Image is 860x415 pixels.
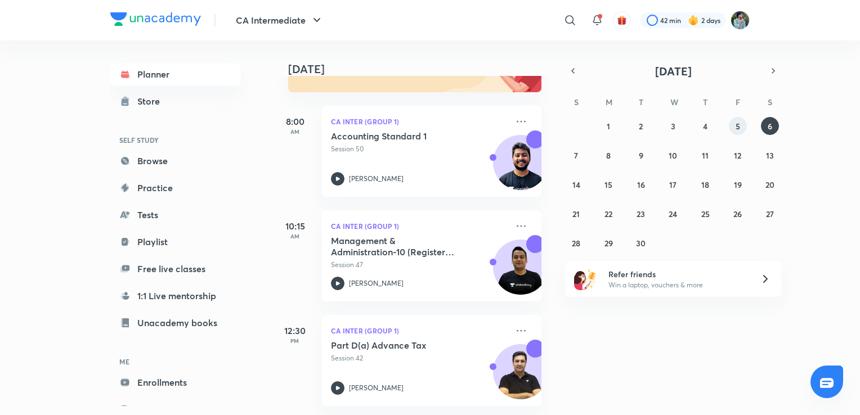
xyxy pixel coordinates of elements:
h5: 12:30 [272,324,317,337]
button: September 12, 2025 [729,146,747,164]
abbr: September 29, 2025 [604,238,613,249]
p: [PERSON_NAME] [349,174,404,184]
button: September 25, 2025 [696,205,714,223]
h5: Part D(a) Advance Tax [331,340,471,351]
a: Enrollments [110,371,241,394]
abbr: September 10, 2025 [669,150,677,161]
img: Santosh Kumar Thakur [731,11,750,30]
abbr: September 2, 2025 [639,121,643,132]
p: Session 42 [331,353,508,363]
a: Free live classes [110,258,241,280]
img: Avatar [494,246,548,300]
a: Unacademy books [110,312,241,334]
button: September 22, 2025 [599,205,617,223]
span: [DATE] [655,64,692,79]
h4: [DATE] [288,62,553,76]
button: [DATE] [581,63,765,79]
abbr: September 5, 2025 [736,121,740,132]
abbr: September 6, 2025 [768,121,772,132]
abbr: September 16, 2025 [637,179,645,190]
a: Browse [110,150,241,172]
abbr: September 20, 2025 [765,179,774,190]
a: Playlist [110,231,241,253]
abbr: September 12, 2025 [734,150,741,161]
button: September 15, 2025 [599,175,617,193]
abbr: September 22, 2025 [604,209,612,219]
abbr: Tuesday [639,97,643,107]
abbr: Sunday [574,97,579,107]
button: September 19, 2025 [729,175,747,193]
abbr: September 25, 2025 [701,209,710,219]
button: September 30, 2025 [632,234,650,252]
button: September 23, 2025 [632,205,650,223]
p: Session 50 [331,144,508,154]
abbr: Monday [606,97,612,107]
button: September 14, 2025 [567,175,585,193]
abbr: September 24, 2025 [669,209,677,219]
abbr: September 8, 2025 [606,150,611,161]
abbr: September 30, 2025 [636,238,646,249]
button: September 28, 2025 [567,234,585,252]
button: September 7, 2025 [567,146,585,164]
h5: 8:00 [272,115,317,128]
a: Store [110,90,241,112]
button: avatar [613,11,631,29]
p: Session 47 [331,260,508,270]
abbr: Saturday [768,97,772,107]
div: Store [137,94,167,108]
button: September 26, 2025 [729,205,747,223]
abbr: September 18, 2025 [701,179,709,190]
button: September 1, 2025 [599,117,617,135]
abbr: September 1, 2025 [607,121,610,132]
img: referral [574,268,597,290]
abbr: September 26, 2025 [733,209,742,219]
img: Company Logo [110,12,201,26]
h5: Management & Administration-10 (Registers & Returns Part-1) [331,235,471,258]
abbr: Thursday [703,97,707,107]
p: AM [272,128,317,135]
abbr: September 9, 2025 [639,150,643,161]
a: Tests [110,204,241,226]
a: Practice [110,177,241,199]
button: September 21, 2025 [567,205,585,223]
button: September 3, 2025 [664,117,682,135]
button: September 8, 2025 [599,146,617,164]
button: September 17, 2025 [664,175,682,193]
h6: ME [110,352,241,371]
p: CA Inter (Group 1) [331,115,508,128]
abbr: September 15, 2025 [604,179,612,190]
h6: SELF STUDY [110,130,241,150]
button: September 13, 2025 [761,146,779,164]
h6: Refer friends [608,268,747,280]
abbr: September 14, 2025 [572,179,580,190]
button: September 16, 2025 [632,175,650,193]
p: AM [272,233,317,240]
p: [PERSON_NAME] [349,383,404,393]
abbr: September 4, 2025 [703,121,707,132]
img: Avatar [494,350,548,404]
button: September 4, 2025 [696,117,714,135]
a: 1:1 Live mentorship [110,285,241,307]
abbr: September 28, 2025 [572,238,580,249]
img: avatar [617,15,627,25]
p: Win a laptop, vouchers & more [608,280,747,290]
abbr: September 11, 2025 [702,150,709,161]
a: Planner [110,63,241,85]
h5: 10:15 [272,219,317,233]
button: September 10, 2025 [664,146,682,164]
button: September 20, 2025 [761,175,779,193]
button: September 2, 2025 [632,117,650,135]
p: PM [272,337,317,344]
abbr: September 27, 2025 [766,209,774,219]
abbr: September 23, 2025 [637,209,645,219]
button: September 11, 2025 [696,146,714,164]
abbr: September 3, 2025 [671,121,675,132]
abbr: September 13, 2025 [766,150,774,161]
img: Avatar [494,141,548,195]
abbr: Wednesday [670,97,678,107]
button: September 24, 2025 [664,205,682,223]
abbr: September 17, 2025 [669,179,677,190]
button: September 6, 2025 [761,117,779,135]
button: September 27, 2025 [761,205,779,223]
button: September 29, 2025 [599,234,617,252]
